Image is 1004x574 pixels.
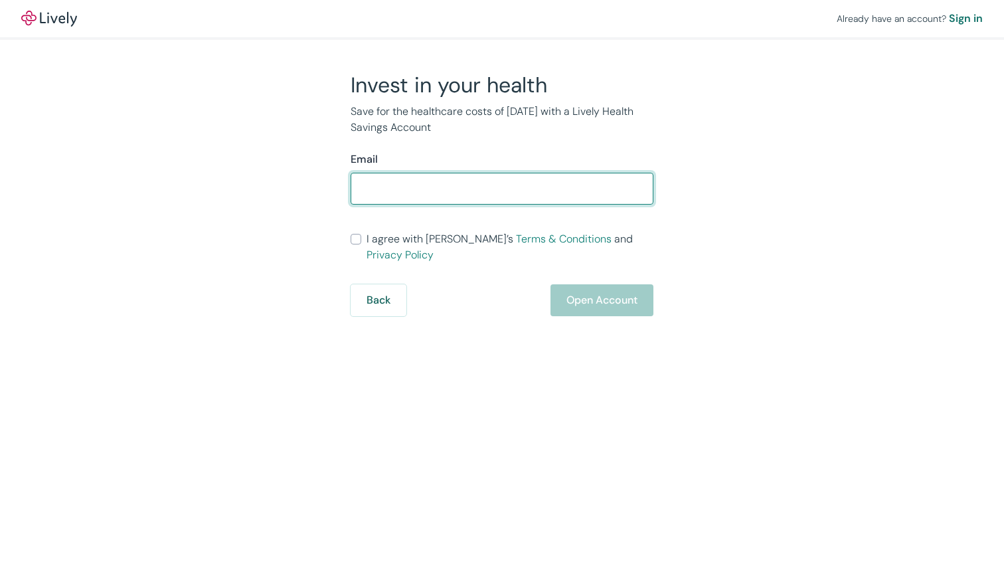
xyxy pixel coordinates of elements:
p: Save for the healthcare costs of [DATE] with a Lively Health Savings Account [351,104,653,136]
img: Lively [21,11,77,27]
button: Back [351,284,406,316]
a: Privacy Policy [367,248,434,262]
a: Terms & Conditions [516,232,612,246]
label: Email [351,151,378,167]
span: I agree with [PERSON_NAME]’s and [367,231,653,263]
a: LivelyLively [21,11,77,27]
h2: Invest in your health [351,72,653,98]
a: Sign in [949,11,983,27]
div: Already have an account? [837,11,983,27]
